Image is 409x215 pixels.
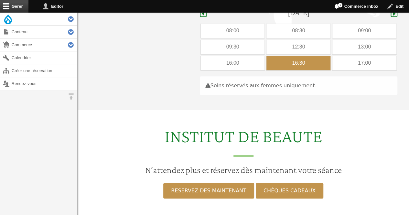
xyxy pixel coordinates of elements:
h3: N’attendez plus et réservez dès maintenant votre séance [81,165,405,176]
div: 12:30 [266,40,330,54]
div: 09:00 [332,24,396,38]
h2: INSTITUT DE BEAUTE [81,125,405,157]
div: 16:30 [266,56,330,70]
div: 09:30 [201,40,265,54]
button: Orientation horizontale [65,90,77,103]
div: Soins réservés aux femmes uniquement. [200,76,397,95]
div: 08:00 [201,24,265,38]
div: 16:00 [201,56,265,70]
a: RESERVEZ DES MAINTENANT [163,183,254,199]
span: 1 [338,3,343,8]
h4: [DATE] [288,8,309,17]
div: 08:30 [266,24,330,38]
div: 13:00 [332,40,396,54]
div: 17:00 [332,56,396,70]
a: CHÈQUES CADEAUX [256,183,323,199]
